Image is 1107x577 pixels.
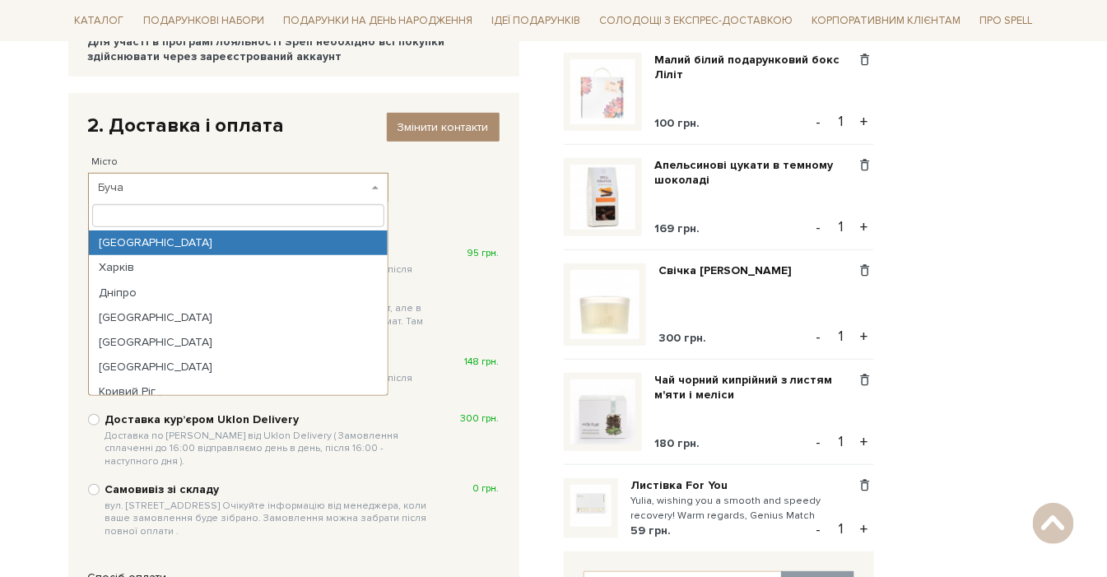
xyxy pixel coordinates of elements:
span: 100 грн. [655,116,700,130]
div: Для участі в програмі лояльності Spell необхідно всі покупки здійснювати через зареєстрований акк... [88,35,500,64]
span: Змінити контакти [398,120,489,134]
img: Свічка Tysha [570,270,640,339]
button: + [855,430,874,454]
b: Доставка курʼєром Uklon Delivery [105,412,434,468]
img: Чай чорний кипрійний з листям м'яти і меліси [570,379,635,444]
img: Листівка For You [570,485,612,526]
span: Ідеї подарунків [485,8,587,34]
li: Кривий Ріг [89,379,388,404]
small: Yulia, wishing you a smooth and speedy recovery! Warm regards, Genius Match [631,494,857,523]
img: Малий білий подарунковий бокс Ліліт [570,59,635,124]
li: [GEOGRAPHIC_DATA] [89,230,388,255]
button: + [855,109,874,134]
button: - [811,109,827,134]
a: Чай чорний кипрійний з листям м'яти і меліси [655,373,857,403]
span: Подарункові набори [137,8,271,34]
span: 300 грн. [461,412,500,426]
span: вул. [STREET_ADDRESS] Очікуйте інформацію від менеджера, коли ваше замовлення буде зібрано. Замов... [105,500,434,538]
button: + [855,324,874,349]
b: Самовивіз зі складу [105,482,434,537]
li: [GEOGRAPHIC_DATA] [89,330,388,355]
span: Про Spell [973,8,1039,34]
span: 300 грн. [659,331,707,345]
img: Апельсинові цукати в темному шоколаді [570,165,635,230]
span: 169 грн. [655,221,700,235]
span: 59 грн. [631,523,672,537]
span: Доставка по [PERSON_NAME] від Uklon Delivery ( Замовлення сплаченні до 16:00 відправляємо день в ... [105,430,434,468]
a: Свічка [PERSON_NAME] [659,263,805,278]
span: Буча [88,173,389,202]
span: Подарунки на День народження [277,8,479,34]
a: Малий білий подарунковий бокс Ліліт [655,53,857,82]
button: - [811,430,827,454]
li: Харків [89,255,388,280]
a: Листівка For You [631,478,845,493]
button: - [811,517,827,542]
div: Спосіб доставки [80,222,508,237]
span: 180 грн. [655,436,700,450]
div: 2. Доставка і оплата [88,113,500,138]
button: + [855,517,874,542]
span: Буча [99,179,369,196]
button: - [811,215,827,240]
span: 95 грн. [467,247,500,260]
li: [GEOGRAPHIC_DATA] [89,355,388,379]
span: 148 грн. [465,356,500,369]
span: 0 грн. [473,482,500,496]
button: - [811,324,827,349]
li: Дніпро [89,281,388,305]
li: [GEOGRAPHIC_DATA] [89,305,388,330]
a: Апельсинові цукати в темному шоколаді [655,158,857,188]
label: Місто [92,155,119,170]
a: Корпоративним клієнтам [805,7,967,35]
span: Каталог [68,8,131,34]
button: + [855,215,874,240]
a: Солодощі з експрес-доставкою [593,7,799,35]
